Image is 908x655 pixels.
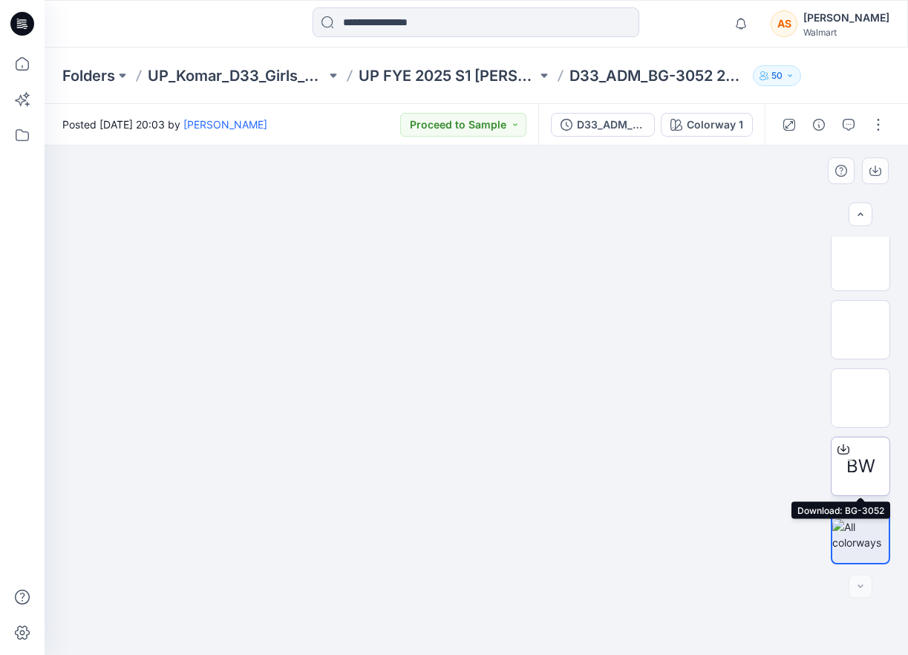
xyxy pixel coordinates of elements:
span: Posted [DATE] 20:03 by [62,117,267,132]
a: UP FYE 2025 S1 [PERSON_NAME] D33 Girls Sleep [359,65,537,86]
div: Colorway 1 [687,117,743,133]
img: All colorways [832,519,889,550]
a: Folders [62,65,115,86]
p: D33_ADM_BG-3052 2PC SET_REV [569,65,748,86]
img: WM GL 8 2PC-ABV KNEE Hip Side 1 wo Avatar [832,301,889,359]
p: 50 [771,68,783,84]
div: [PERSON_NAME] [803,9,889,27]
a: [PERSON_NAME] [183,118,267,131]
button: 50 [753,65,801,86]
a: UP_Komar_D33_Girls_Sleep [148,65,326,86]
div: AS [771,10,797,37]
button: Colorway 1 [661,113,753,137]
button: D33_ADM_BG-3052 2PC SET_REV [551,113,655,137]
div: D33_ADM_BG-3052 2PC SET_REV [577,117,645,133]
span: BW [846,453,875,480]
div: Walmart [803,27,889,38]
button: Details [807,113,831,137]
